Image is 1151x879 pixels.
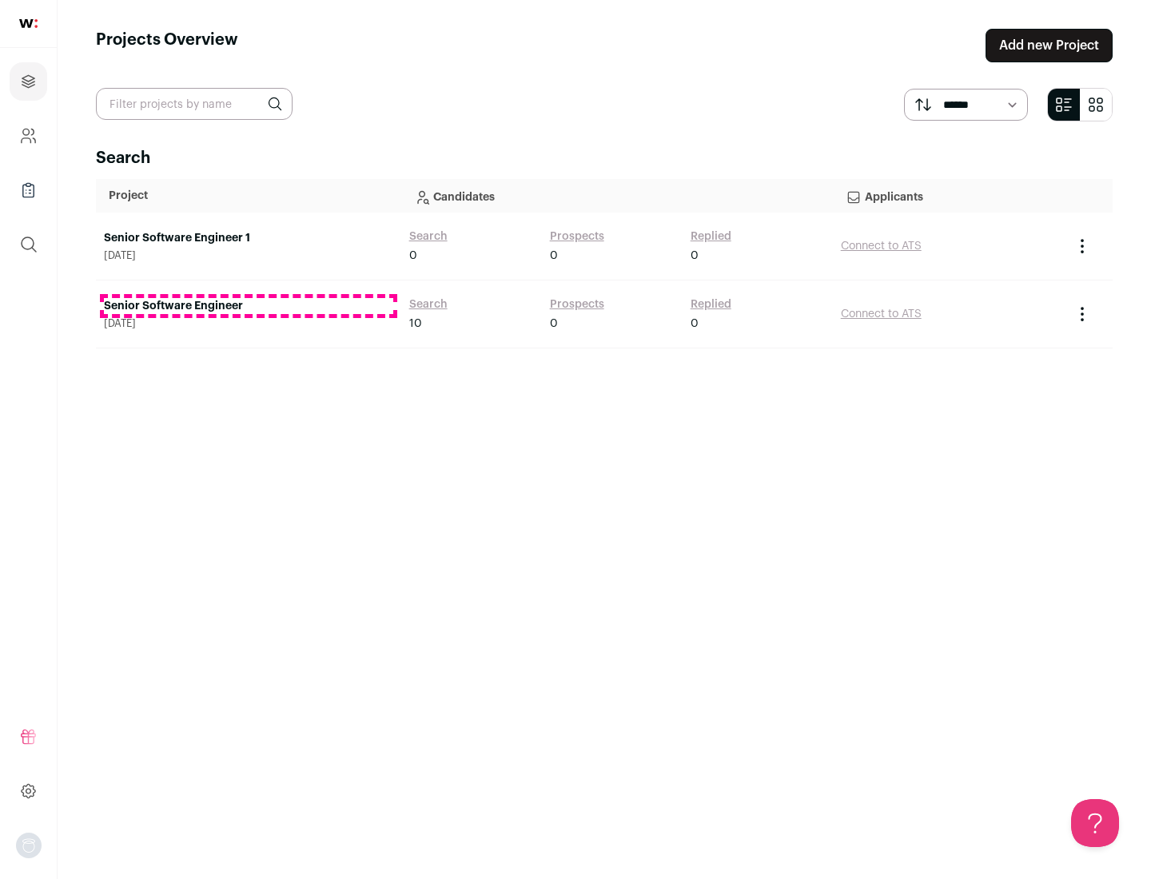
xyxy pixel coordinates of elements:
[550,229,604,245] a: Prospects
[10,117,47,155] a: Company and ATS Settings
[10,62,47,101] a: Projects
[841,241,922,252] a: Connect to ATS
[19,19,38,28] img: wellfound-shorthand-0d5821cbd27db2630d0214b213865d53afaa358527fdda9d0ea32b1df1b89c2c.svg
[96,29,238,62] h1: Projects Overview
[104,249,393,262] span: [DATE]
[16,833,42,858] button: Open dropdown
[409,296,448,312] a: Search
[1073,304,1092,324] button: Project Actions
[550,296,604,312] a: Prospects
[550,316,558,332] span: 0
[841,308,922,320] a: Connect to ATS
[414,180,820,212] p: Candidates
[1073,237,1092,256] button: Project Actions
[96,88,293,120] input: Filter projects by name
[409,248,417,264] span: 0
[691,248,699,264] span: 0
[104,230,393,246] a: Senior Software Engineer 1
[10,171,47,209] a: Company Lists
[691,316,699,332] span: 0
[109,188,388,204] p: Project
[691,296,731,312] a: Replied
[96,147,1113,169] h2: Search
[846,180,1052,212] p: Applicants
[104,317,393,330] span: [DATE]
[104,298,393,314] a: Senior Software Engineer
[16,833,42,858] img: nopic.png
[986,29,1113,62] a: Add new Project
[409,316,422,332] span: 10
[550,248,558,264] span: 0
[1071,799,1119,847] iframe: Help Scout Beacon - Open
[691,229,731,245] a: Replied
[409,229,448,245] a: Search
